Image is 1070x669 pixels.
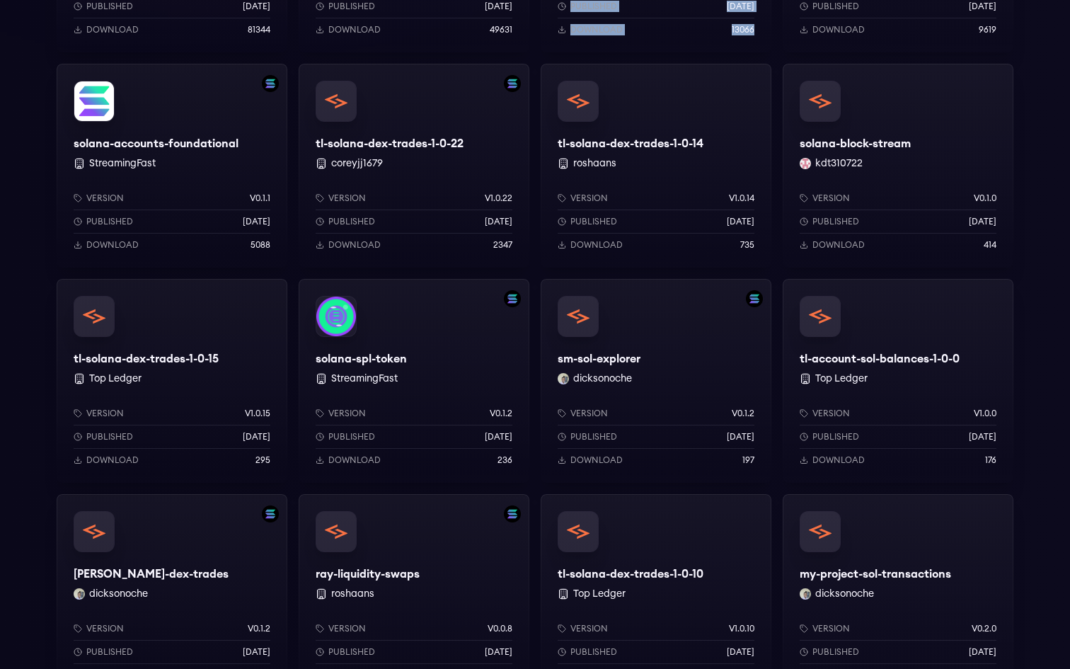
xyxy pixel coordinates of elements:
p: v0.1.2 [248,623,270,634]
p: Download [570,239,623,251]
img: Filter by solana-accounts-mainnet network [262,75,279,92]
p: [DATE] [727,216,754,227]
p: v0.1.2 [732,408,754,419]
p: Version [86,193,124,204]
a: solana-block-streamsolana-block-streamkdt310722 kdt310722Versionv0.1.0Published[DATE]Download414 [783,64,1013,268]
p: [DATE] [243,216,270,227]
p: Download [812,24,865,35]
a: Filter by solana networksolana-spl-tokensolana-spl-token StreamingFastVersionv0.1.2Published[DATE... [299,279,529,483]
p: Published [86,646,133,658]
p: v1.0.22 [485,193,512,204]
a: Filter by solana-accounts-mainnet networksolana-accounts-foundationalsolana-accounts-foundational... [57,64,287,268]
button: kdt310722 [815,156,863,171]
p: Version [570,623,608,634]
p: v0.1.2 [490,408,512,419]
button: StreamingFast [89,156,156,171]
button: dicksonoche [573,372,632,386]
p: [DATE] [969,431,996,442]
a: tl-account-sol-balances-1-0-0tl-account-sol-balances-1-0-0 Top LedgerVersionv1.0.0Published[DATE]... [783,279,1013,483]
p: Version [86,623,124,634]
p: 414 [984,239,996,251]
p: [DATE] [969,216,996,227]
button: StreamingFast [331,372,398,386]
button: Top Ledger [815,372,868,386]
p: 176 [985,454,996,466]
p: Download [86,454,139,466]
button: dicksonoche [815,587,874,601]
img: Filter by solana network [504,290,521,307]
p: 295 [255,454,270,466]
p: Published [86,1,133,12]
p: Version [86,408,124,419]
p: Version [570,408,608,419]
p: Download [328,24,381,35]
p: Published [328,646,375,658]
p: 735 [740,239,754,251]
p: v0.2.0 [972,623,996,634]
a: tl-solana-dex-trades-1-0-14tl-solana-dex-trades-1-0-14 roshaansVersionv1.0.14Published[DATE]Downl... [541,64,771,268]
p: Version [328,193,366,204]
p: Version [812,408,850,419]
p: Published [86,216,133,227]
img: Filter by solana network [746,290,763,307]
p: [DATE] [485,1,512,12]
p: v0.1.1 [250,193,270,204]
p: v1.0.10 [729,623,754,634]
p: Published [812,216,859,227]
p: 9619 [979,24,996,35]
p: [DATE] [727,1,754,12]
img: Filter by solana network [504,505,521,522]
p: Published [570,1,617,12]
p: Download [570,24,623,35]
p: [DATE] [969,646,996,658]
p: v1.0.14 [729,193,754,204]
a: tl-solana-dex-trades-1-0-15tl-solana-dex-trades-1-0-15 Top LedgerVersionv1.0.15Published[DATE]Dow... [57,279,287,483]
p: 236 [497,454,512,466]
p: v0.0.8 [488,623,512,634]
p: 81344 [248,24,270,35]
p: [DATE] [727,431,754,442]
p: Version [812,193,850,204]
p: Published [328,431,375,442]
button: dicksonoche [89,587,148,601]
button: roshaans [331,587,374,601]
p: Published [570,646,617,658]
button: Top Ledger [573,587,626,601]
p: Download [570,454,623,466]
button: roshaans [573,156,616,171]
p: Version [570,193,608,204]
p: 2347 [493,239,512,251]
p: [DATE] [969,1,996,12]
p: Download [812,454,865,466]
p: Version [328,623,366,634]
img: Filter by solana network [262,505,279,522]
p: [DATE] [243,431,270,442]
a: Filter by solana networksm-sol-explorersm-sol-explorerdicksonoche dicksonocheVersionv0.1.2Publish... [541,279,771,483]
p: [DATE] [243,1,270,12]
p: [DATE] [243,646,270,658]
p: Published [570,431,617,442]
p: v1.0.15 [245,408,270,419]
p: Download [86,239,139,251]
p: Published [328,1,375,12]
p: Download [86,24,139,35]
p: Download [328,239,381,251]
p: Published [86,431,133,442]
p: [DATE] [485,216,512,227]
p: 5088 [251,239,270,251]
p: Published [812,646,859,658]
p: Version [328,408,366,419]
p: [DATE] [727,646,754,658]
p: Published [812,1,859,12]
p: Published [812,431,859,442]
p: Published [328,216,375,227]
p: v1.0.0 [974,408,996,419]
img: Filter by solana network [504,75,521,92]
p: Download [328,454,381,466]
p: Download [812,239,865,251]
p: Published [570,216,617,227]
p: [DATE] [485,431,512,442]
p: 197 [742,454,754,466]
p: Version [812,623,850,634]
button: Top Ledger [89,372,142,386]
